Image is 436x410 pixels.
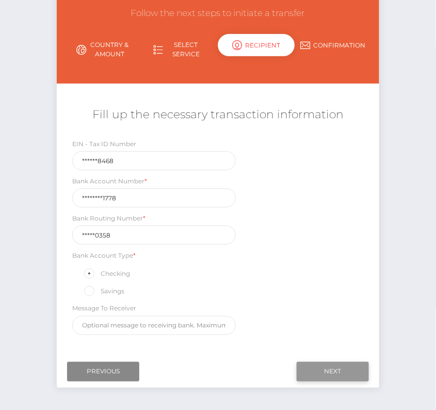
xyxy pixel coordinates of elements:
[64,36,141,63] a: Country & Amount
[72,316,236,335] input: Optional message to receiving bank. Maximum 35 characters
[72,188,236,208] input: Only digits
[83,285,124,298] label: Savings
[72,226,236,245] input: Only 9 digits
[297,362,369,382] input: Next
[72,304,136,313] label: Message To Receiver
[72,139,136,149] label: EIN - Tax ID Number
[72,251,136,260] label: Bank Account Type
[83,267,130,280] label: Checking
[72,151,236,170] input: Format: XX-XXXXXXX
[72,214,146,223] label: Bank Routing Number
[295,36,372,54] a: Confirmation
[218,34,295,56] div: Recipient
[67,362,139,382] input: Previous
[64,107,371,123] h5: Fill up the necessary transaction information
[64,7,371,20] h3: Follow the next steps to initiate a transfer
[72,177,147,186] label: Bank Account Number
[141,36,218,63] a: Select Service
